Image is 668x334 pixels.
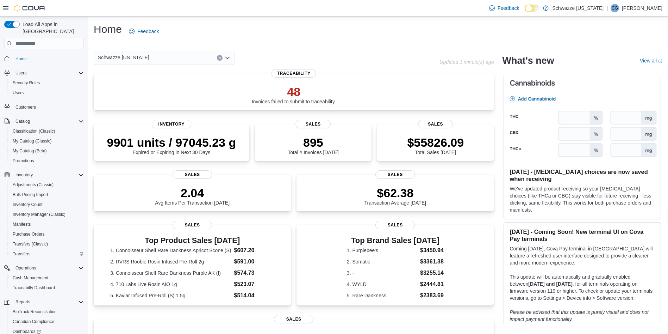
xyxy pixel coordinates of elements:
span: Inventory [13,171,84,179]
span: My Catalog (Classic) [13,138,52,144]
a: Classification (Classic) [10,127,58,135]
button: Open list of options [225,55,230,61]
span: Manifests [10,220,84,229]
button: Operations [13,264,39,272]
dd: $2383.69 [420,291,444,300]
span: Transfers (Classic) [13,241,48,247]
p: $55826.09 [407,135,464,150]
p: 48 [252,85,336,99]
span: My Catalog (Beta) [13,148,47,154]
p: Schwazze [US_STATE] [552,4,604,12]
button: Transfers [7,249,87,259]
span: Operations [13,264,84,272]
span: Customers [15,104,36,110]
span: Sales [173,170,212,179]
div: Transaction Average [DATE] [364,186,426,206]
a: Feedback [486,1,522,15]
dd: $607.20 [234,246,274,255]
a: Feedback [126,24,162,38]
em: Please be advised that this update is purely visual and does not impact payment functionality. [510,309,649,322]
a: Transfers [10,250,33,258]
span: Canadian Compliance [13,319,54,324]
p: Updated 1 minute(s) ago [439,59,494,65]
button: Purchase Orders [7,229,87,239]
button: Inventory [13,171,36,179]
span: Promotions [13,158,34,164]
img: Cova [14,5,46,12]
span: Classification (Classic) [10,127,84,135]
span: Inventory [152,120,191,128]
button: Classification (Classic) [7,126,87,136]
span: Users [13,90,24,96]
span: Adjustments (Classic) [10,181,84,189]
button: Adjustments (Classic) [7,180,87,190]
a: Cash Management [10,274,51,282]
h1: Home [94,22,122,36]
p: We've updated product receiving so your [MEDICAL_DATA] choices (like THCa or CBG) stay visible fo... [510,185,655,213]
button: Inventory [1,170,87,180]
a: Inventory Manager (Classic) [10,210,68,219]
span: Adjustments (Classic) [13,182,54,188]
span: Sales [274,315,313,323]
span: BioTrack Reconciliation [13,309,57,315]
div: Expired or Expiring in Next 30 Days [107,135,236,155]
dd: $591.00 [234,257,274,266]
span: My Catalog (Beta) [10,147,84,155]
dd: $574.73 [234,269,274,277]
dt: 1. Connoisseur Shelf Rare Dankness Apricot Scone (S) [110,247,231,254]
dd: $3450.94 [420,246,444,255]
button: Catalog [1,116,87,126]
span: Security Roles [13,80,40,86]
a: Promotions [10,157,37,165]
span: Transfers [13,251,30,257]
span: CG [612,4,618,12]
button: Security Roles [7,78,87,88]
p: $62.38 [364,186,426,200]
span: Load All Apps in [GEOGRAPHIC_DATA] [20,21,84,35]
div: Total # Invoices [DATE] [288,135,338,155]
button: Users [1,68,87,78]
span: Inventory [15,172,33,178]
span: Inventory Manager (Classic) [13,212,65,217]
a: View allExternal link [640,58,662,63]
span: Cash Management [13,275,48,281]
p: 2.04 [155,186,230,200]
span: Sales [375,170,415,179]
a: Manifests [10,220,33,229]
a: Customers [13,103,39,111]
span: Manifests [13,221,31,227]
div: Colin Glenn [611,4,619,12]
div: Invoices failed to submit to traceability. [252,85,336,104]
span: Feedback [498,5,519,12]
dd: $3255.14 [420,269,444,277]
span: Home [13,54,84,63]
button: BioTrack Reconciliation [7,307,87,317]
span: Sales [375,221,415,229]
dt: 2. Somatic [347,258,417,265]
a: My Catalog (Beta) [10,147,50,155]
button: Home [1,53,87,63]
h2: What's new [502,55,554,66]
span: Inventory Manager (Classic) [10,210,84,219]
span: BioTrack Reconciliation [10,308,84,316]
dt: 5. Rare Dankness [347,292,417,299]
a: Security Roles [10,79,43,87]
a: Bulk Pricing Import [10,190,51,199]
h3: Top Product Sales [DATE] [110,236,274,245]
span: Canadian Compliance [10,317,84,326]
span: Inventory Count [10,200,84,209]
span: Users [10,89,84,97]
button: Canadian Compliance [7,317,87,327]
span: Cash Management [10,274,84,282]
span: Reports [15,299,30,305]
a: Purchase Orders [10,230,48,238]
a: Traceabilty Dashboard [10,284,58,292]
span: Inventory Count [13,202,43,207]
button: Reports [1,297,87,307]
button: Users [7,88,87,98]
p: 9901 units / 97045.23 g [107,135,236,150]
strong: [DATE] and [DATE] [528,281,572,287]
p: This update will be automatically and gradually enabled between , for all terminals operating on ... [510,273,655,302]
span: Traceabilty Dashboard [13,285,55,291]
